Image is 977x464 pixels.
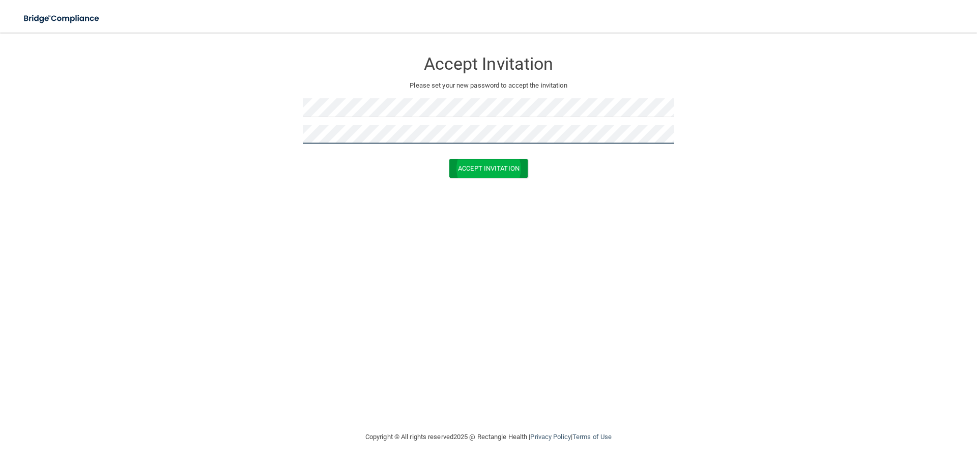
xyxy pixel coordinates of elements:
iframe: Drift Widget Chat Controller [801,392,965,432]
div: Copyright © All rights reserved 2025 @ Rectangle Health | | [303,421,674,453]
a: Terms of Use [572,433,612,441]
p: Please set your new password to accept the invitation [310,79,667,92]
img: bridge_compliance_login_screen.278c3ca4.svg [15,8,109,29]
h3: Accept Invitation [303,54,674,73]
button: Accept Invitation [449,159,528,178]
a: Privacy Policy [530,433,570,441]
